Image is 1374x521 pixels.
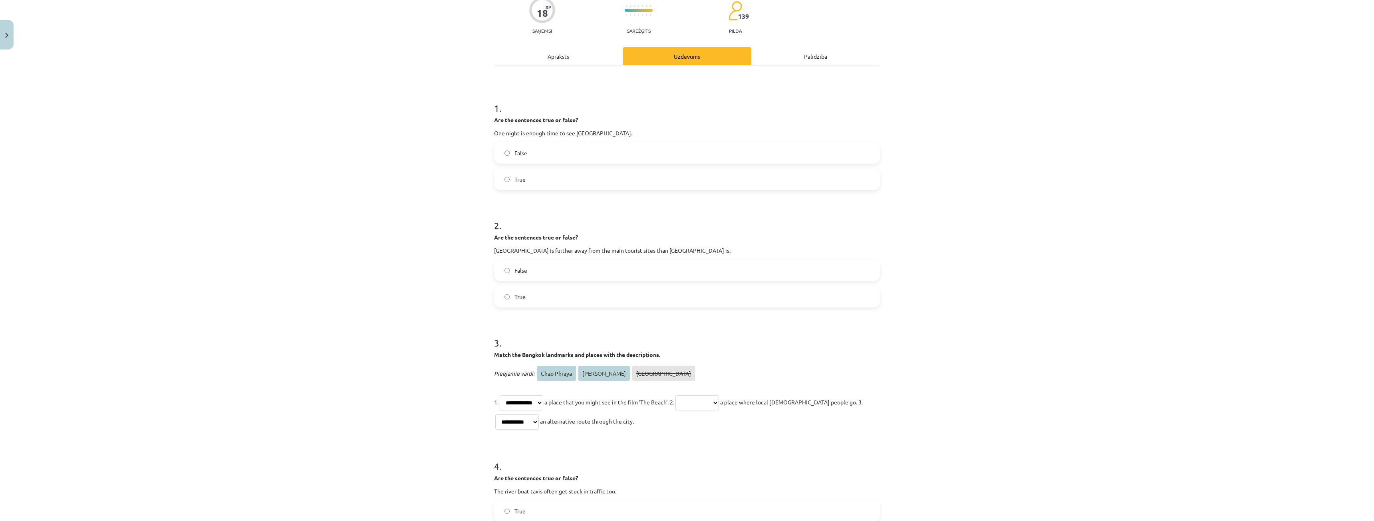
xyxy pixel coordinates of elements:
[642,5,643,7] img: icon-short-line-57e1e144782c952c97e751825c79c345078a6d821885a25fce030b3d8c18986b.svg
[540,418,634,425] span: an alternative route through the city.
[728,1,742,21] img: students-c634bb4e5e11cddfef0936a35e636f08e4e9abd3cc4e673bd6f9a4125e45ecb1.svg
[504,268,510,273] input: False
[634,5,635,7] img: icon-short-line-57e1e144782c952c97e751825c79c345078a6d821885a25fce030b3d8c18986b.svg
[514,293,526,301] span: True
[630,5,631,7] img: icon-short-line-57e1e144782c952c97e751825c79c345078a6d821885a25fce030b3d8c18986b.svg
[627,28,651,34] p: Sarežģīts
[632,366,695,381] span: [GEOGRAPHIC_DATA]
[494,206,880,231] h1: 2 .
[546,5,551,9] span: XP
[529,28,555,34] p: Saņemsi
[638,5,639,7] img: icon-short-line-57e1e144782c952c97e751825c79c345078a6d821885a25fce030b3d8c18986b.svg
[504,177,510,182] input: True
[729,28,742,34] p: pilda
[626,14,627,16] img: icon-short-line-57e1e144782c952c97e751825c79c345078a6d821885a25fce030b3d8c18986b.svg
[514,507,526,515] span: True
[494,246,880,255] p: [GEOGRAPHIC_DATA] is further away from the main tourist sites than [GEOGRAPHIC_DATA] is.
[494,447,880,471] h1: 4 .
[5,33,8,38] img: icon-close-lesson-0947bae3869378f0d4975bcd49f059093ad1ed9edebbc8119c70593378902aed.svg
[494,234,578,241] strong: Are the sentences true or false?
[751,47,880,65] div: Palīdzība
[537,366,576,381] span: Chao Phraya
[650,14,651,16] img: icon-short-line-57e1e144782c952c97e751825c79c345078a6d821885a25fce030b3d8c18986b.svg
[738,13,749,20] span: 139
[630,14,631,16] img: icon-short-line-57e1e144782c952c97e751825c79c345078a6d821885a25fce030b3d8c18986b.svg
[494,323,880,348] h1: 3 .
[578,366,630,381] span: [PERSON_NAME]
[494,129,880,137] p: One night is enough time to see [GEOGRAPHIC_DATA].
[514,266,527,275] span: False
[514,149,527,157] span: False
[494,370,534,377] span: Pieejamie vārdi:
[626,5,627,7] img: icon-short-line-57e1e144782c952c97e751825c79c345078a6d821885a25fce030b3d8c18986b.svg
[504,151,510,156] input: False
[494,398,498,406] span: 1.
[494,474,578,481] strong: Are the sentences true or false?
[494,89,880,113] h1: 1 .
[642,14,643,16] img: icon-short-line-57e1e144782c952c97e751825c79c345078a6d821885a25fce030b3d8c18986b.svg
[634,14,635,16] img: icon-short-line-57e1e144782c952c97e751825c79c345078a6d821885a25fce030b3d8c18986b.svg
[494,351,660,358] strong: Match the Bangkok landmarks and places with the descriptions.
[537,8,548,19] div: 18
[638,14,639,16] img: icon-short-line-57e1e144782c952c97e751825c79c345078a6d821885a25fce030b3d8c18986b.svg
[494,116,578,123] strong: Are the sentences true or false?
[623,47,751,65] div: Uzdevums
[646,5,647,7] img: icon-short-line-57e1e144782c952c97e751825c79c345078a6d821885a25fce030b3d8c18986b.svg
[494,487,880,495] p: The river boat taxis often get stuck in traffic too.
[544,398,674,406] span: a place that you might see in the film 'The Beach'. 2.
[504,294,510,299] input: True
[494,47,623,65] div: Apraksts
[646,14,647,16] img: icon-short-line-57e1e144782c952c97e751825c79c345078a6d821885a25fce030b3d8c18986b.svg
[504,509,510,514] input: True
[720,398,863,406] span: a place where local [DEMOGRAPHIC_DATA] people go. 3.
[650,5,651,7] img: icon-short-line-57e1e144782c952c97e751825c79c345078a6d821885a25fce030b3d8c18986b.svg
[514,175,526,184] span: True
